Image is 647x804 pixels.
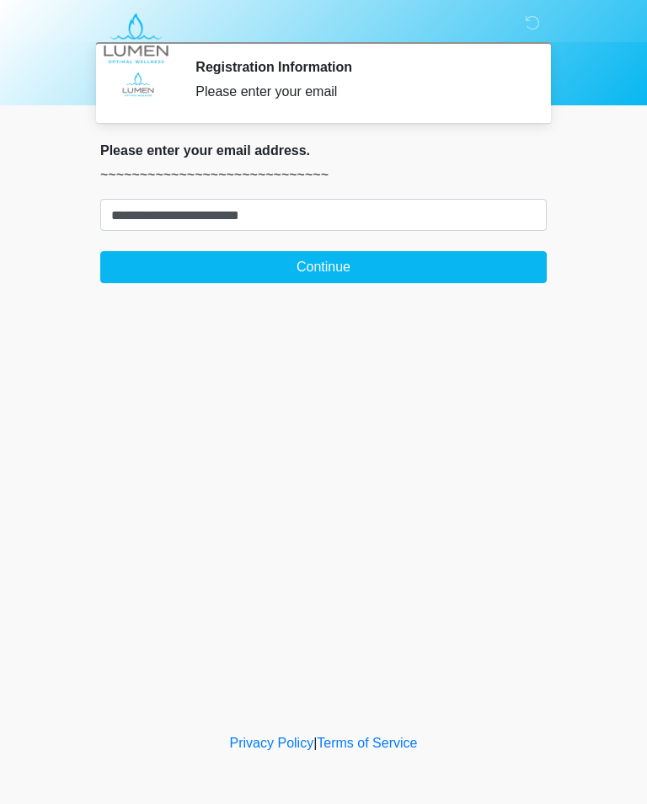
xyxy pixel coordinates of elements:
h2: Please enter your email address. [100,142,547,158]
img: Agent Avatar [113,59,163,110]
button: Continue [100,251,547,283]
div: Please enter your email [195,82,521,102]
a: | [313,736,317,750]
a: Terms of Service [317,736,417,750]
a: Privacy Policy [230,736,314,750]
img: LUMEN Optimal Wellness Logo [83,13,189,64]
p: ~~~~~~~~~~~~~~~~~~~~~~~~~~~~~ [100,165,547,185]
